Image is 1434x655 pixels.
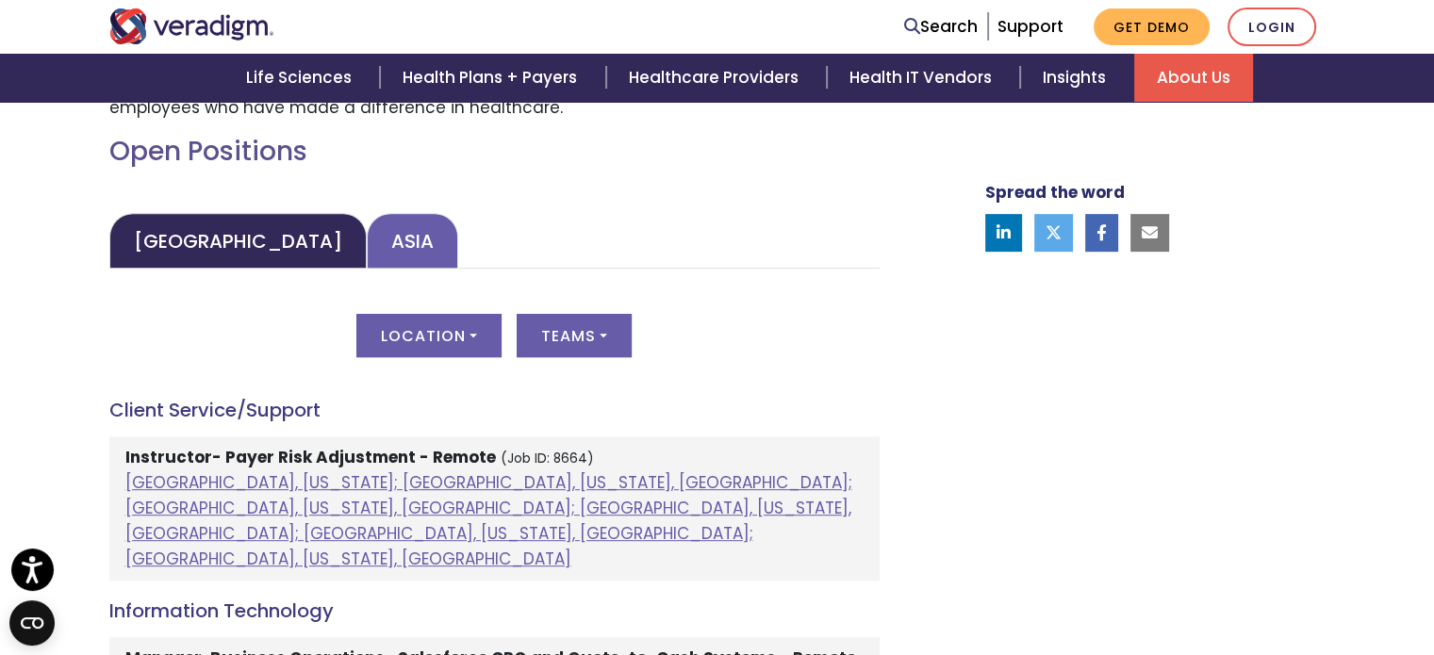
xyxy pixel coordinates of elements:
strong: Spread the word [985,181,1125,204]
h2: Open Positions [109,136,880,168]
strong: Instructor- Payer Risk Adjustment - Remote [125,446,496,468]
button: Teams [517,314,632,357]
a: [GEOGRAPHIC_DATA] [109,213,367,269]
img: Veradigm logo [109,8,274,44]
h4: Client Service/Support [109,399,880,421]
a: Asia [367,213,458,269]
a: [GEOGRAPHIC_DATA], [US_STATE]; [GEOGRAPHIC_DATA], [US_STATE], [GEOGRAPHIC_DATA]; [GEOGRAPHIC_DATA... [125,471,852,571]
a: Login [1228,8,1316,46]
a: Health Plans + Payers [380,54,605,102]
a: Search [904,14,978,40]
a: About Us [1134,54,1253,102]
button: Location [356,314,502,357]
a: Get Demo [1094,8,1210,45]
a: Life Sciences [223,54,380,102]
a: Healthcare Providers [606,54,827,102]
a: Insights [1020,54,1134,102]
button: Open CMP widget [9,600,55,646]
h4: Information Technology [109,599,880,622]
a: Health IT Vendors [827,54,1020,102]
small: (Job ID: 8664) [501,450,594,467]
a: Support [997,15,1063,38]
